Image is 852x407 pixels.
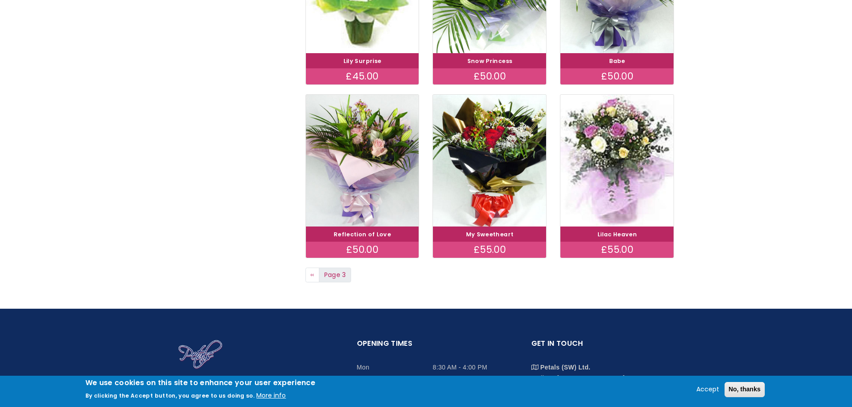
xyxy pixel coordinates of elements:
nav: Page navigation [305,268,674,283]
a: Reflection of Love [334,231,391,238]
span: Page 3 [319,268,351,283]
div: £50.00 [306,242,419,258]
a: Lily Surprise [343,57,381,65]
img: My Sweetheart [433,95,546,227]
button: No, thanks [725,382,765,397]
span: 8:30 AM - 4:00 PM [433,362,496,373]
span: ‹‹ [310,270,314,279]
div: £45.00 [306,68,419,84]
h2: We use cookies on this site to enhance your user experience [85,378,316,388]
a: Babe [609,57,625,65]
div: £55.00 [560,242,674,258]
strong: Petals (SW) Ltd. [540,364,590,371]
a: Snow Princess [467,57,513,65]
img: Lilac Heaven [560,95,674,227]
div: £50.00 [560,68,674,84]
a: My Sweetheart [466,231,514,238]
button: More info [256,390,286,401]
li: Stall 70, [GEOGRAPHIC_DATA], [GEOGRAPHIC_DATA], [STREET_ADDRESS] [531,355,670,405]
img: Home [178,340,223,370]
h2: Get in touch [531,338,670,355]
div: £50.00 [433,68,546,84]
img: Reflection of Love [306,95,419,227]
a: Lilac Heaven [598,231,637,238]
button: Accept [693,384,723,395]
p: By clicking the Accept button, you agree to us doing so. [85,392,255,399]
h2: Opening Times [357,338,496,355]
div: £55.00 [433,242,546,258]
li: Mon [357,355,496,378]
